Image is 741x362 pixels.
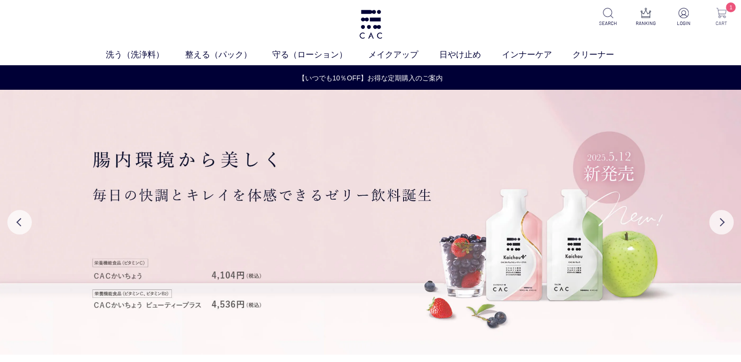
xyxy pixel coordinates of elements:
img: logo [358,10,383,39]
a: 1 CART [709,8,733,27]
a: 整える（パック） [185,49,273,61]
a: クリーナー [573,49,635,61]
a: 日やけ止め [439,49,502,61]
p: RANKING [634,20,658,27]
a: 【いつでも10％OFF】お得な定期購入のご案内 [0,73,741,83]
a: LOGIN [671,8,695,27]
p: CART [709,20,733,27]
button: Previous [7,210,32,234]
a: インナーケア [502,49,573,61]
a: SEARCH [596,8,620,27]
a: 洗う（洗浄料） [106,49,185,61]
button: Next [709,210,734,234]
span: 1 [726,2,736,12]
p: LOGIN [671,20,695,27]
a: RANKING [634,8,658,27]
a: 守る（ローション） [272,49,368,61]
a: メイクアップ [368,49,439,61]
p: SEARCH [596,20,620,27]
